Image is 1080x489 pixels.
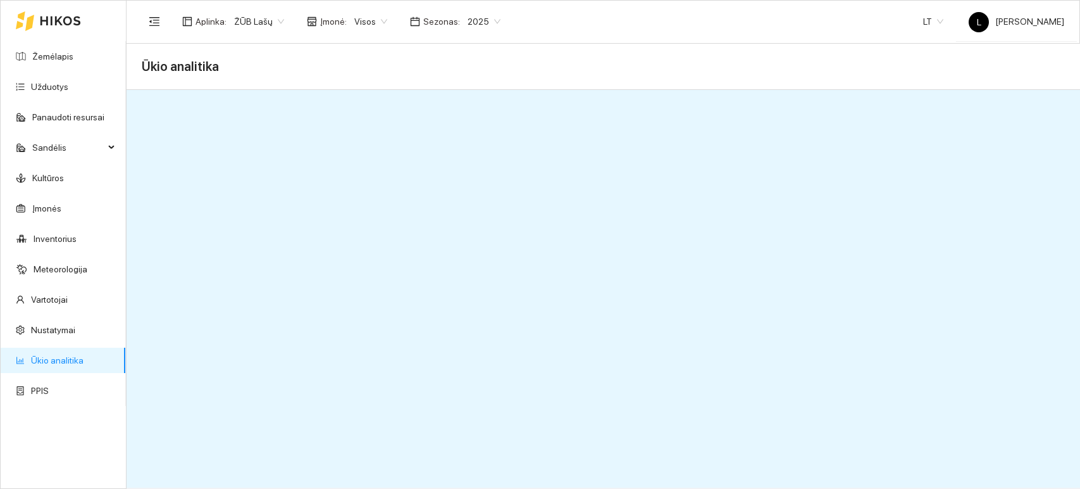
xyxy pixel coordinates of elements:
span: Ūkio analitika [142,56,219,77]
span: shop [307,16,317,27]
a: Vartotojai [31,295,68,305]
a: Kultūros [32,173,64,183]
a: Inventorius [34,234,77,244]
span: layout [182,16,192,27]
span: L [977,12,981,32]
button: menu-fold [142,9,167,34]
span: Aplinka : [196,15,227,29]
span: 2025 [468,12,500,31]
a: PPIS [31,386,49,396]
a: Žemėlapis [32,51,73,61]
span: ŽŪB Lašų [234,12,284,31]
span: Sandėlis [32,135,104,160]
a: Ūkio analitika [31,355,84,365]
a: Užduotys [31,82,68,92]
a: Panaudoti resursai [32,112,104,122]
span: menu-fold [149,16,160,27]
a: Įmonės [32,203,61,213]
span: LT [923,12,943,31]
span: Visos [354,12,387,31]
span: Įmonė : [320,15,347,29]
a: Nustatymai [31,325,75,335]
a: Meteorologija [34,264,87,274]
span: Sezonas : [423,15,460,29]
span: [PERSON_NAME] [969,16,1064,27]
span: calendar [410,16,420,27]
